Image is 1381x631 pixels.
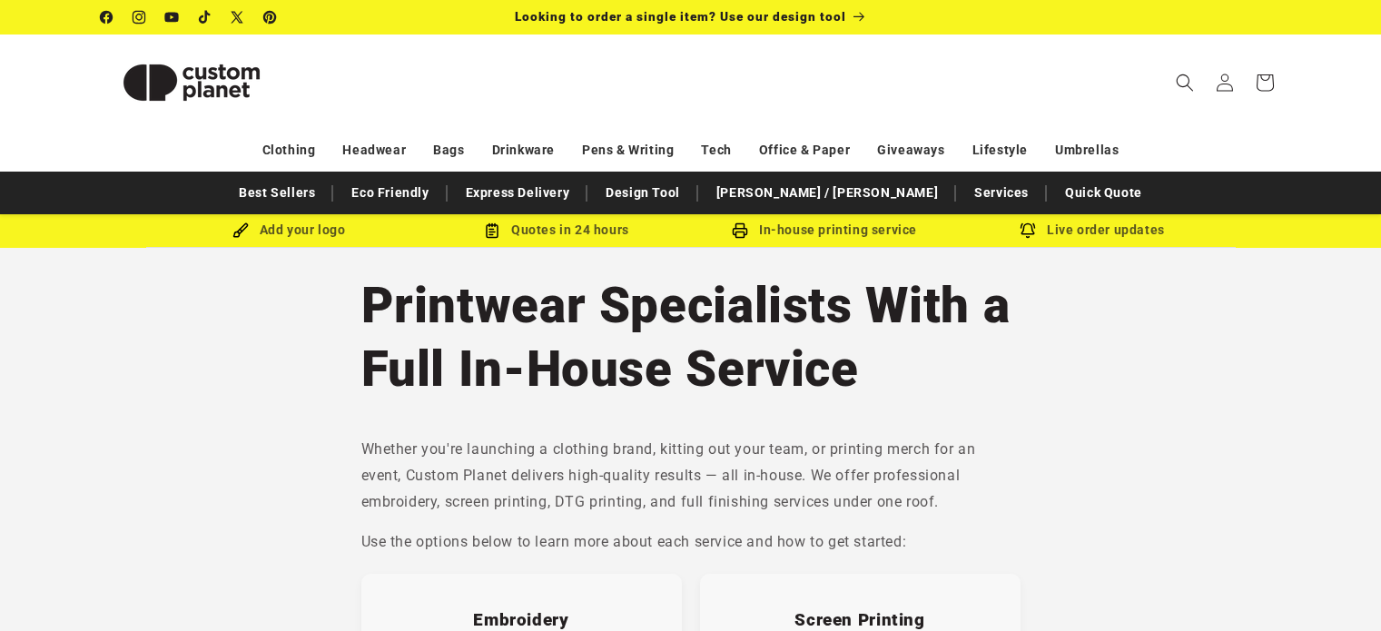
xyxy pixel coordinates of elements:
h3: Screen Printing [718,609,1002,631]
img: Order updates [1020,222,1036,239]
a: Tech [701,134,731,166]
a: Clothing [262,134,316,166]
a: [PERSON_NAME] / [PERSON_NAME] [707,177,947,209]
a: Pens & Writing [582,134,674,166]
h1: Printwear Specialists With a Full In-House Service [361,273,1021,400]
p: Whether you're launching a clothing brand, kitting out your team, or printing merch for an event,... [361,437,1021,515]
a: Best Sellers [230,177,324,209]
a: Lifestyle [972,134,1028,166]
a: Custom Planet [94,35,289,130]
img: Brush Icon [232,222,249,239]
a: Express Delivery [457,177,579,209]
div: Live order updates [959,219,1227,242]
summary: Search [1165,63,1205,103]
h3: Embroidery [380,609,664,631]
div: Quotes in 24 hours [423,219,691,242]
a: Umbrellas [1055,134,1119,166]
a: Bags [433,134,464,166]
a: Services [965,177,1038,209]
a: Design Tool [597,177,689,209]
a: Eco Friendly [342,177,438,209]
a: Drinkware [492,134,555,166]
img: Custom Planet [101,42,282,123]
p: Use the options below to learn more about each service and how to get started: [361,529,1021,556]
a: Office & Paper [759,134,850,166]
div: In-house printing service [691,219,959,242]
span: Looking to order a single item? Use our design tool [515,9,846,24]
a: Headwear [342,134,406,166]
img: In-house printing [732,222,748,239]
img: Order Updates Icon [484,222,500,239]
div: Add your logo [155,219,423,242]
a: Giveaways [877,134,944,166]
a: Quick Quote [1056,177,1151,209]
